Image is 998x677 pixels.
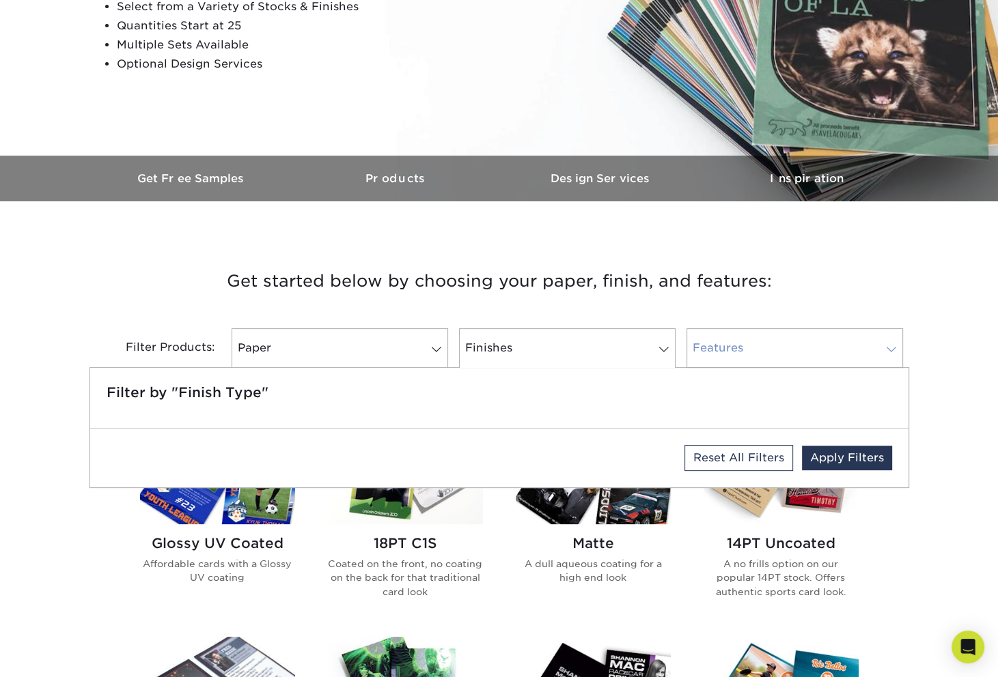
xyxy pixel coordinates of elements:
h3: Design Services [499,172,704,185]
a: Inspiration [704,156,909,201]
a: Get Free Samples [89,156,294,201]
a: 18PT C1S Trading Cards 18PT C1S Coated on the front, no coating on the back for that traditional ... [328,417,483,620]
h2: Matte [516,535,671,551]
a: 14PT Uncoated Trading Cards 14PT Uncoated A no frills option on our popular 14PT stock. Offers au... [704,417,859,620]
div: Filter Products: [89,328,226,368]
li: Multiple Sets Available [117,35,447,55]
a: Matte Trading Cards Matte A dull aqueous coating for a high end look [516,417,671,620]
p: A no frills option on our popular 14PT stock. Offers authentic sports card look. [704,557,859,599]
a: Design Services [499,156,704,201]
h3: Inspiration [704,172,909,185]
li: Quantities Start at 25 [117,16,447,35]
li: Optional Design Services [117,55,447,74]
h3: Get started below by choosing your paper, finish, and features: [100,250,899,312]
p: Affordable cards with a Glossy UV coating [140,557,295,585]
p: A dull aqueous coating for a high end look [516,557,671,585]
h3: Get Free Samples [89,172,294,185]
h3: Products [294,172,499,185]
a: Glossy UV Coated Trading Cards Glossy UV Coated Affordable cards with a Glossy UV coating [140,417,295,620]
a: Reset All Filters [684,445,793,471]
a: Features [687,328,903,368]
h5: Filter by "Finish Type" [107,384,892,401]
a: Apply Filters [802,446,892,470]
h2: 14PT Uncoated [704,535,859,551]
a: Paper [232,328,448,368]
h2: 18PT C1S [328,535,483,551]
p: Coated on the front, no coating on the back for that traditional card look [328,557,483,599]
a: Finishes [459,328,676,368]
div: Open Intercom Messenger [952,631,984,663]
h2: Glossy UV Coated [140,535,295,551]
a: Products [294,156,499,201]
iframe: Google Customer Reviews [3,635,116,672]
